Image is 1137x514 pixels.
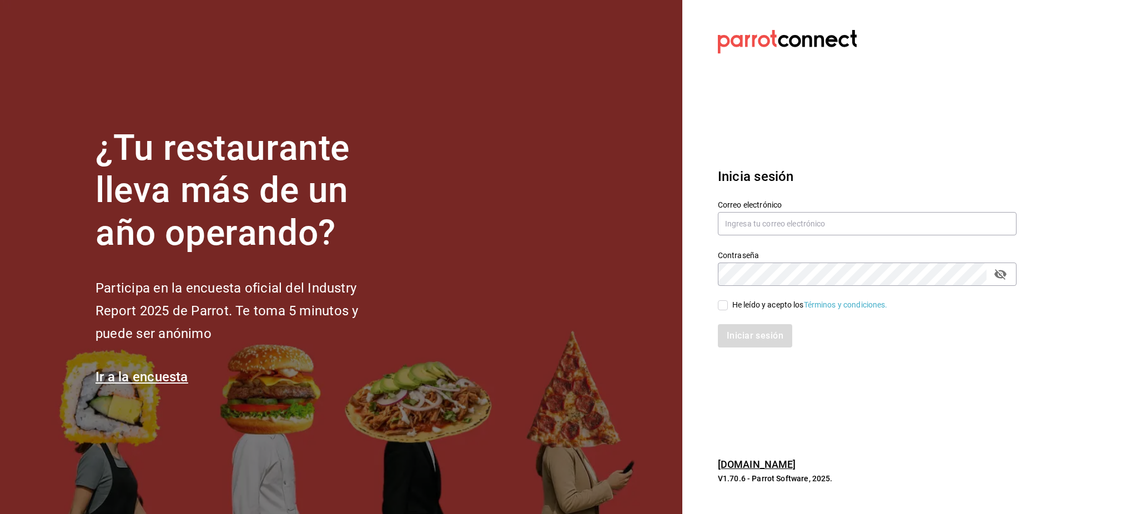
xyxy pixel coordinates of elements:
[718,200,1017,208] label: Correo electrónico
[991,265,1010,284] button: passwordField
[718,458,796,470] a: [DOMAIN_NAME]
[732,299,888,311] div: He leído y acepto los
[718,167,1017,187] h3: Inicia sesión
[804,300,888,309] a: Términos y condiciones.
[95,277,395,345] h2: Participa en la encuesta oficial del Industry Report 2025 de Parrot. Te toma 5 minutos y puede se...
[718,251,1017,259] label: Contraseña
[718,473,1017,484] p: V1.70.6 - Parrot Software, 2025.
[718,212,1017,235] input: Ingresa tu correo electrónico
[95,127,395,255] h1: ¿Tu restaurante lleva más de un año operando?
[95,369,188,385] a: Ir a la encuesta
